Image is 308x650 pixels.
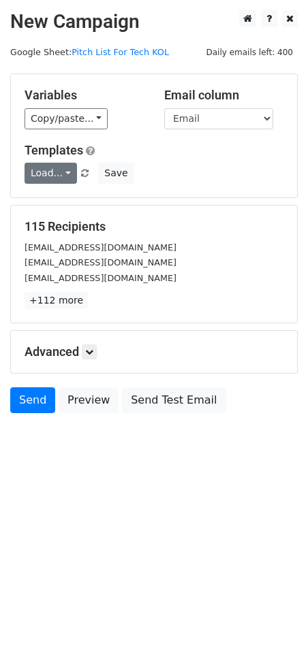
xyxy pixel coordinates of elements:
[122,387,226,413] a: Send Test Email
[25,344,283,359] h5: Advanced
[25,257,176,267] small: [EMAIL_ADDRESS][DOMAIN_NAME]
[164,88,283,103] h5: Email column
[201,45,298,60] span: Daily emails left: 400
[25,143,83,157] a: Templates
[10,387,55,413] a: Send
[59,387,119,413] a: Preview
[25,292,88,309] a: +112 more
[25,163,77,184] a: Load...
[25,88,144,103] h5: Variables
[10,10,298,33] h2: New Campaign
[25,219,283,234] h5: 115 Recipients
[10,47,169,57] small: Google Sheet:
[25,273,176,283] small: [EMAIL_ADDRESS][DOMAIN_NAME]
[201,47,298,57] a: Daily emails left: 400
[98,163,134,184] button: Save
[240,585,308,650] iframe: Chat Widget
[25,108,108,129] a: Copy/paste...
[25,242,176,253] small: [EMAIL_ADDRESS][DOMAIN_NAME]
[72,47,169,57] a: Pitch List For Tech KOL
